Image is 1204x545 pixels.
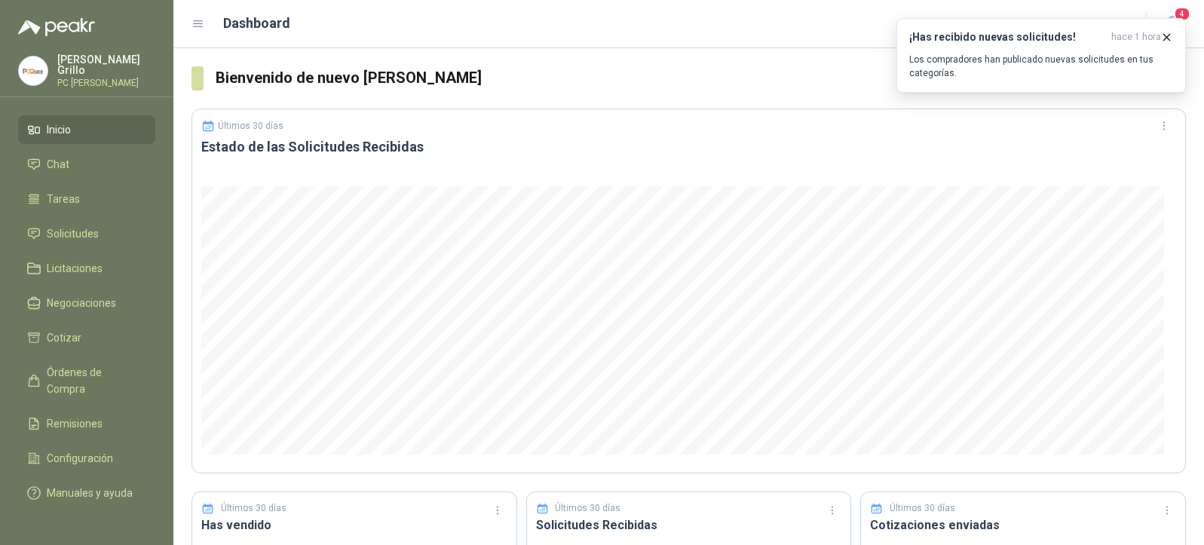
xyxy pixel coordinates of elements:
h3: Bienvenido de nuevo [PERSON_NAME] [216,66,1186,90]
span: Licitaciones [47,260,103,277]
h3: ¡Has recibido nuevas solicitudes! [909,31,1105,44]
span: Configuración [47,450,113,467]
p: Últimos 30 días [218,121,283,131]
a: Manuales y ayuda [18,479,155,507]
img: Logo peakr [18,18,95,36]
img: Company Logo [19,57,47,85]
a: Solicitudes [18,219,155,248]
a: Negociaciones [18,289,155,317]
p: PC [PERSON_NAME] [57,78,155,87]
p: Últimos 30 días [221,501,286,516]
span: Cotizar [47,329,81,346]
h3: Has vendido [201,516,507,534]
span: Chat [47,156,69,173]
span: Órdenes de Compra [47,364,141,397]
a: Tareas [18,185,155,213]
a: Órdenes de Compra [18,358,155,403]
a: Remisiones [18,409,155,438]
a: Licitaciones [18,254,155,283]
h3: Solicitudes Recibidas [536,516,842,534]
a: Configuración [18,444,155,473]
span: Manuales y ayuda [47,485,133,501]
span: Remisiones [47,415,103,432]
h3: Estado de las Solicitudes Recibidas [201,138,1176,156]
button: ¡Has recibido nuevas solicitudes!hace 1 hora Los compradores han publicado nuevas solicitudes en ... [896,18,1186,93]
h1: Dashboard [223,13,290,34]
span: hace 1 hora [1111,31,1161,44]
span: Inicio [47,121,71,138]
span: 4 [1174,7,1190,21]
a: Inicio [18,115,155,144]
h3: Cotizaciones enviadas [870,516,1176,534]
span: Tareas [47,191,80,207]
p: Los compradores han publicado nuevas solicitudes en tus categorías. [909,53,1173,80]
a: Chat [18,150,155,179]
button: 4 [1159,11,1186,38]
a: Cotizar [18,323,155,352]
p: Últimos 30 días [890,501,955,516]
span: Negociaciones [47,295,116,311]
p: Últimos 30 días [555,501,620,516]
span: Solicitudes [47,225,99,242]
p: [PERSON_NAME] Grillo [57,54,155,75]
